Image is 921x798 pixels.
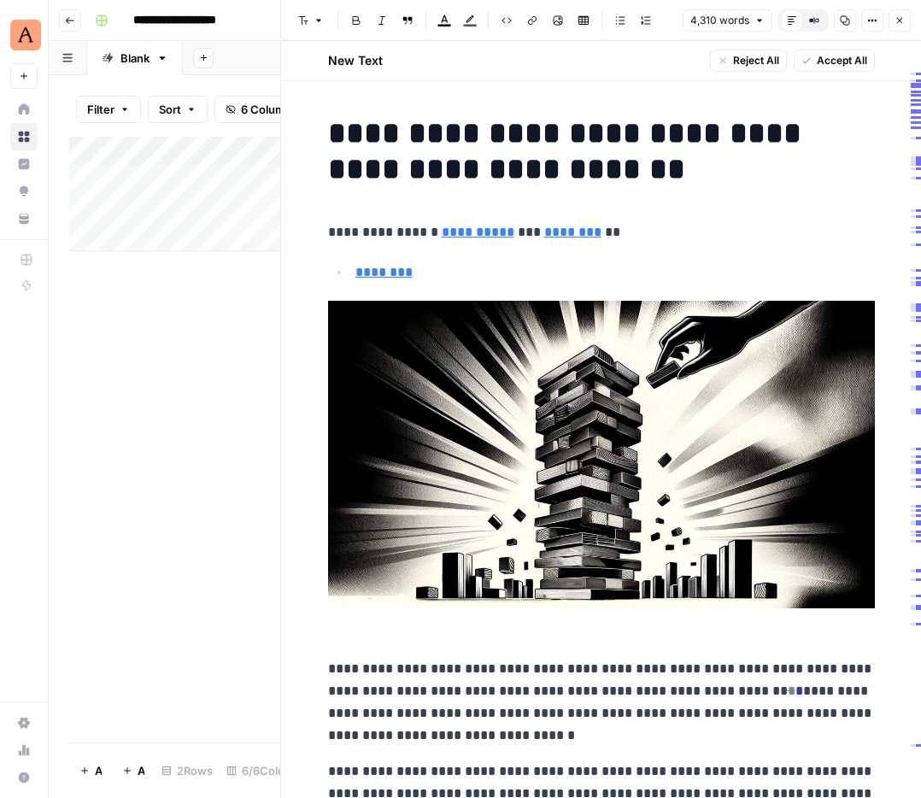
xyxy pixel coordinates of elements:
[10,150,38,178] a: Insights
[112,757,155,784] button: Add 10 Rows
[220,757,314,784] div: 6/6 Columns
[214,96,309,123] button: 6 Columns
[10,205,38,232] a: Your Data
[155,757,220,784] div: 2 Rows
[10,736,38,764] a: Usage
[10,96,38,123] a: Home
[138,762,144,779] span: Add 10 Rows
[159,101,181,118] span: Sort
[683,9,772,32] button: 4,310 words
[817,53,867,68] span: Accept All
[87,101,114,118] span: Filter
[10,14,38,56] button: Workspace: Animalz
[733,53,779,68] span: Reject All
[10,764,38,791] button: Help + Support
[95,762,102,779] span: Add Row
[148,96,208,123] button: Sort
[120,50,150,67] div: Blank
[10,709,38,736] a: Settings
[87,41,183,75] a: Blank
[10,123,38,150] a: Browse
[10,178,38,205] a: Opportunities
[76,96,141,123] button: Filter
[710,50,787,72] button: Reject All
[794,50,875,72] button: Accept All
[690,13,749,28] span: 4,310 words
[241,101,298,118] span: 6 Columns
[328,52,383,69] h2: New Text
[10,20,41,50] img: Animalz Logo
[69,757,112,784] button: Add Row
